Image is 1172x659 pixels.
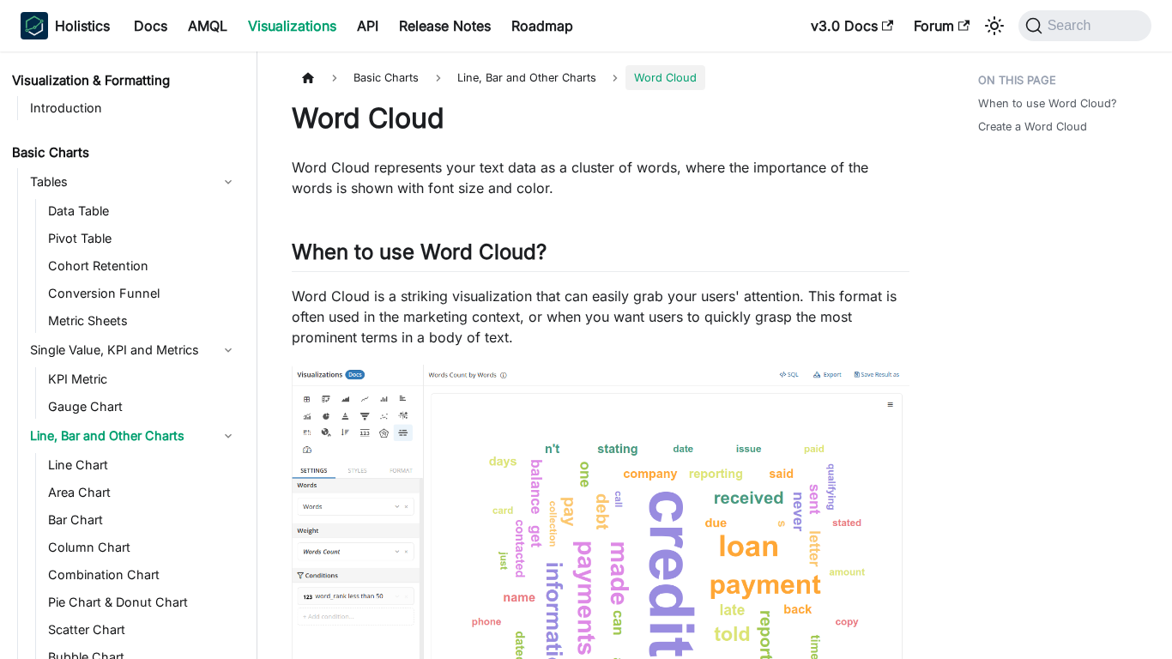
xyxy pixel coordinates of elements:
a: Visualizations [238,12,347,39]
a: Tables [25,168,242,196]
a: v3.0 Docs [800,12,903,39]
a: When to use Word Cloud? [978,95,1117,112]
a: Pivot Table [43,227,242,251]
nav: Breadcrumbs [292,65,909,90]
a: Scatter Chart [43,618,242,642]
span: Search [1042,18,1102,33]
button: Search (Command+K) [1018,10,1151,41]
h1: Word Cloud [292,101,909,136]
a: Create a Word Cloud [978,118,1087,135]
a: Line, Bar and Other Charts [25,422,242,450]
a: HolisticsHolisticsHolistics [21,12,110,39]
a: KPI Metric [43,367,242,391]
a: AMQL [178,12,238,39]
p: Word Cloud represents your text data as a cluster of words, where the importance of the words is ... [292,157,909,198]
a: Conversion Funnel [43,281,242,305]
a: Data Table [43,199,242,223]
a: Single Value, KPI and Metrics [25,336,242,364]
a: Cohort Retention [43,254,242,278]
a: Pie Chart & Donut Chart [43,590,242,614]
a: Forum [903,12,980,39]
a: Docs [124,12,178,39]
b: Holistics [55,15,110,36]
a: Line Chart [43,453,242,477]
p: Word Cloud is a striking visualization that can easily grab your users' attention. This format is... [292,286,909,348]
a: Bar Chart [43,508,242,532]
span: Word Cloud [625,65,705,90]
a: Gauge Chart [43,395,242,419]
a: Visualization & Formatting [7,69,242,93]
a: Basic Charts [7,141,242,165]
a: Area Chart [43,481,242,505]
span: Basic Charts [345,65,427,90]
a: Combination Chart [43,563,242,587]
img: Holistics [21,12,48,39]
a: Metric Sheets [43,309,242,333]
a: Home page [292,65,324,90]
h2: When to use Word Cloud? [292,239,909,272]
a: Roadmap [501,12,583,39]
a: Release Notes [389,12,501,39]
button: Switch between dark and light mode (currently system mode) [981,12,1008,39]
a: API [347,12,389,39]
span: Line, Bar and Other Charts [449,65,605,90]
a: Introduction [25,96,242,120]
a: Column Chart [43,535,242,559]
